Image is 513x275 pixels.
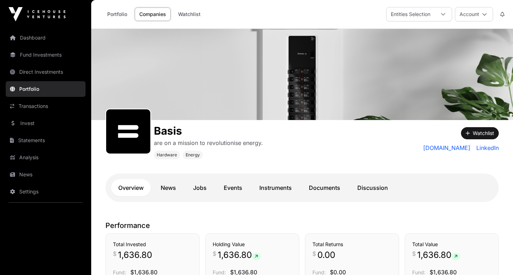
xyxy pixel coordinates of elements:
[6,47,85,63] a: Fund Investments
[6,30,85,46] a: Dashboard
[105,220,499,230] p: Performance
[213,249,216,258] span: $
[91,29,513,120] img: Basis
[6,64,85,80] a: Direct Investments
[111,179,151,196] a: Overview
[113,241,192,248] h3: Total Invested
[213,241,292,248] h3: Holding Value
[6,81,85,97] a: Portfolio
[473,144,499,152] a: LinkedIn
[173,7,205,21] a: Watchlist
[103,7,132,21] a: Portfolio
[350,179,395,196] a: Discussion
[186,152,200,158] span: Energy
[252,179,299,196] a: Instruments
[317,249,335,261] span: 0.00
[154,179,183,196] a: News
[113,249,116,258] span: $
[417,249,460,261] span: 1,636.80
[118,249,152,261] span: 1,636.80
[6,133,85,148] a: Statements
[6,98,85,114] a: Transactions
[312,249,316,258] span: $
[423,144,471,152] a: [DOMAIN_NAME]
[154,124,263,137] h1: Basis
[412,241,491,248] h3: Total Value
[6,115,85,131] a: Invest
[387,7,435,21] div: Entities Selection
[217,179,249,196] a: Events
[412,249,416,258] span: $
[302,179,347,196] a: Documents
[186,179,214,196] a: Jobs
[6,184,85,199] a: Settings
[6,150,85,165] a: Analysis
[111,179,493,196] nav: Tabs
[109,112,147,151] img: SVGs_Basis.svg
[455,7,493,21] button: Account
[6,167,85,182] a: News
[135,7,171,21] a: Companies
[218,249,261,261] span: 1,636.80
[154,139,263,147] p: are on a mission to revolutionise energy.
[157,152,177,158] span: Hardware
[312,241,392,248] h3: Total Returns
[461,127,499,139] button: Watchlist
[477,241,513,275] iframe: Chat Widget
[9,7,66,21] img: Icehouse Ventures Logo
